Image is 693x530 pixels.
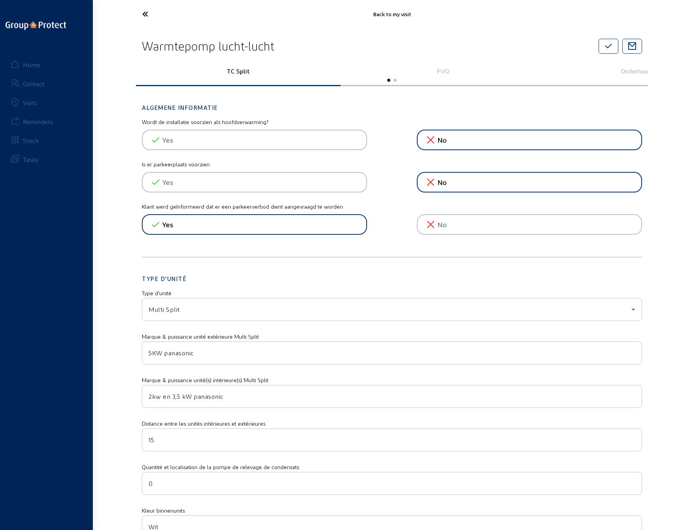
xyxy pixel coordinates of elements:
div: Stock [23,137,39,144]
div: Home [23,61,40,68]
a: Stock [5,131,88,150]
mat-label: Kleur binnenunits [142,507,185,514]
mat-label: Distance entre les unités intérieures et extérieures [142,420,266,427]
h2: Warmtepomp lucht-lucht [142,39,274,53]
mat-label: Klant werd geïnformeerd dat er een parkeerverbod dient aangevraagd te worden [142,202,642,214]
div: Contact [23,80,45,87]
mat-label: Quantité et localisation de la pompe de relevage de condensats [142,464,299,470]
div: Tasks [23,156,38,163]
span: Yes [162,177,173,188]
mat-label: Type d'unité [142,290,171,296]
div: Reminders [23,118,53,125]
span: Yes [162,134,173,145]
h2: Algemene informatie [142,91,642,112]
a: Reminders [5,112,88,131]
swiper-slide: 2 / 3 [341,57,545,86]
h2: Type d'unité [142,262,642,283]
span: Multi Split [149,306,180,313]
a: Tasks [5,150,88,169]
img: logo-oneline.png [6,21,66,30]
a: Home [5,55,88,74]
span: No [437,219,447,230]
span: No [437,177,447,188]
a: Contact [5,74,88,93]
mat-label: Wordt de installatie voorzien als hoofdverwarming? [142,117,642,130]
div: Visits [23,99,37,106]
span: No [437,134,447,145]
mat-label: Is er parkeerplaats voorzien [142,160,642,172]
p: TC Split [141,67,335,75]
mat-label: Marque & puissance unité(s) intérieure(s) Multi Split [142,377,268,383]
mat-label: Marque & puissance unité extérieure Multi Split [142,333,259,340]
div: Back to my visit [218,11,566,17]
span: Yes [162,219,173,230]
swiper-slide: 1 / 3 [136,57,341,86]
p: PVO [346,67,540,75]
a: Visits [5,93,88,112]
